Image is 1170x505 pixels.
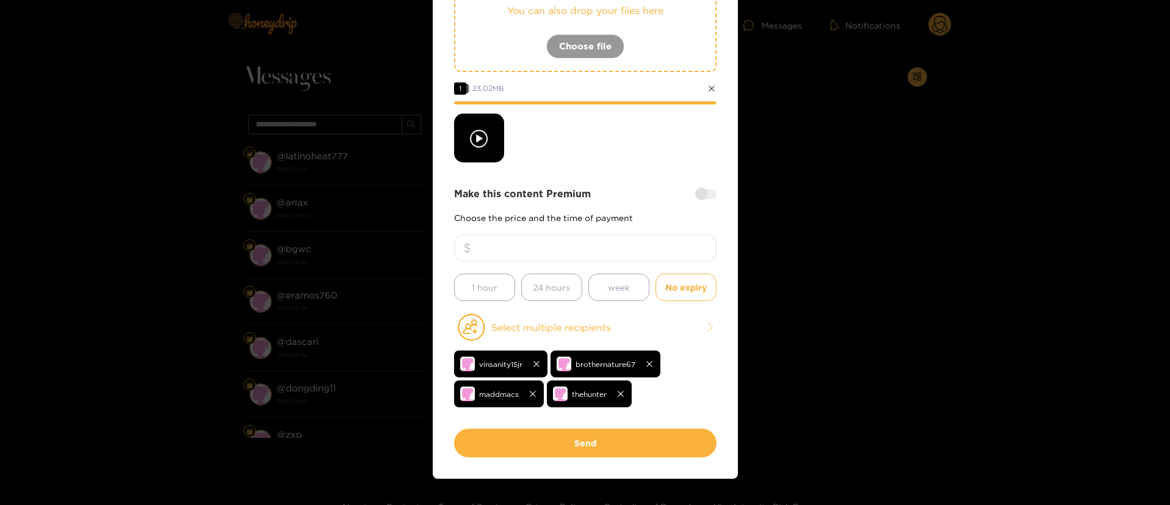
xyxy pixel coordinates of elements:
button: Select multiple recipients [454,313,717,341]
p: Choose the price and the time of payment [454,213,717,222]
span: week [608,280,630,294]
img: no-avatar.png [557,357,571,371]
span: thehunter [572,387,607,401]
span: 1 [454,82,466,95]
img: no-avatar.png [553,387,568,401]
p: You can also drop your files here [480,4,691,18]
span: 23.02 MB [472,84,504,92]
button: 1 hour [454,274,515,301]
span: 24 hours [533,280,570,294]
button: Choose file [546,34,624,59]
button: No expiry [655,274,717,301]
span: brothernature67 [576,357,635,371]
span: vinsanity15jr [479,357,522,371]
img: no-avatar.png [460,387,475,401]
button: week [588,274,649,301]
button: Send [454,429,717,457]
span: No expiry [665,280,707,294]
button: 24 hours [521,274,582,301]
span: 1 hour [472,280,497,294]
span: maddmacs [479,387,519,401]
strong: Make this content Premium [454,187,591,201]
img: no-avatar.png [460,357,475,371]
